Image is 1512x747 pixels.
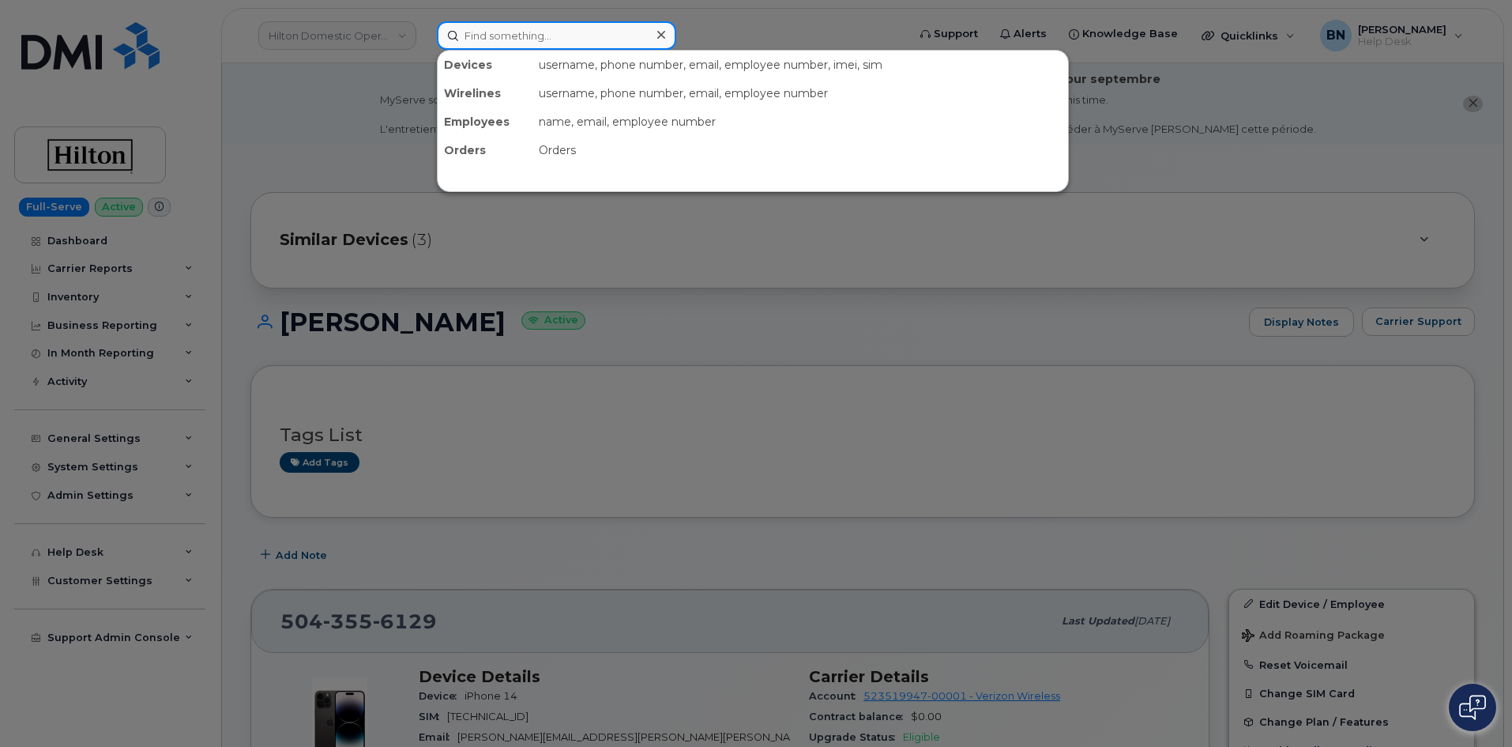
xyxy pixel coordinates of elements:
div: Wirelines [438,79,532,108]
div: name, email, employee number [532,108,1068,136]
div: Orders [532,136,1068,164]
img: Open chat [1459,695,1486,720]
div: Employees [438,108,532,136]
div: Devices [438,51,532,79]
div: Orders [438,136,532,164]
div: username, phone number, email, employee number [532,79,1068,108]
div: username, phone number, email, employee number, imei, sim [532,51,1068,79]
